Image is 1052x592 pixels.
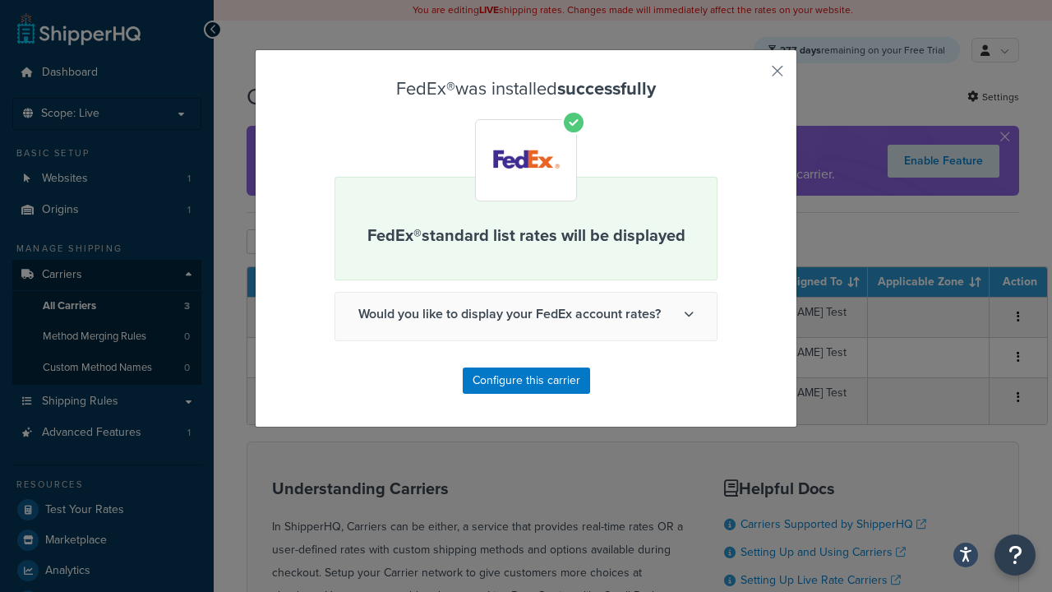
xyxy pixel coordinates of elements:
button: Open Resource Center [994,534,1036,576]
span: Would you like to display your FedEx account rates? [335,293,717,335]
img: FedEx® [479,123,574,198]
h3: FedEx® was installed [335,79,717,99]
strong: successfully [557,75,656,102]
button: Configure this carrier [463,368,590,394]
div: FedEx® standard list rates will be displayed [335,177,717,280]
